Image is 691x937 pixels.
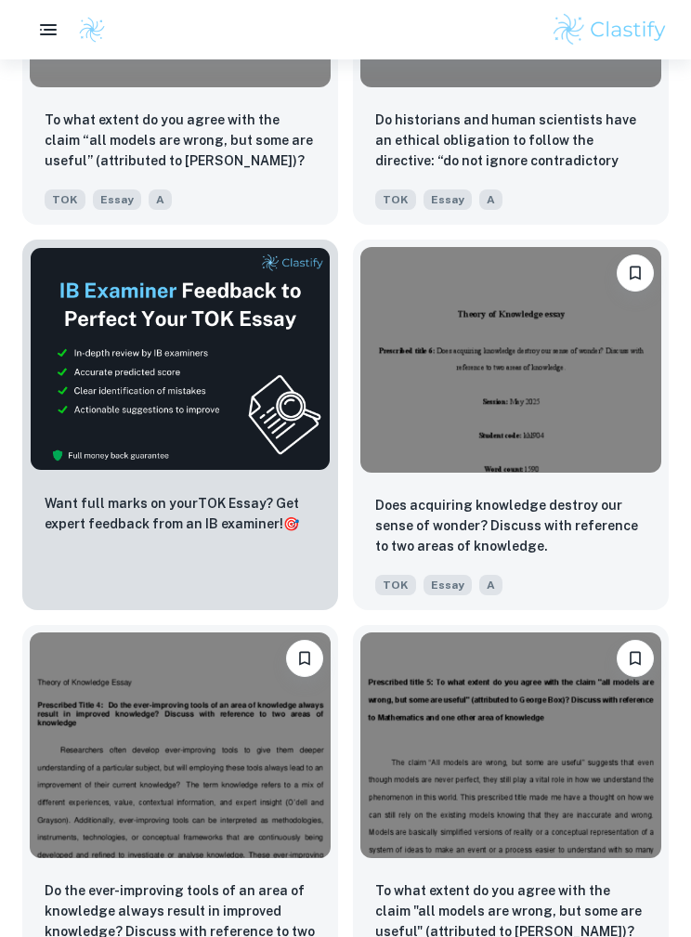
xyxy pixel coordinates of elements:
a: ThumbnailWant full marks on yourTOK Essay? Get expert feedback from an IB examiner! [22,240,338,610]
img: Clastify logo [551,11,669,48]
img: TOK Essay example thumbnail: Do the ever-improving tools of an area [30,632,331,858]
p: To what extent do you agree with the claim “all models are wrong, but some are useful” (attribute... [45,110,316,173]
p: Want full marks on your TOK Essay ? Get expert feedback from an IB examiner! [45,493,316,534]
img: TOK Essay example thumbnail: To what extent do you agree with the cla [360,632,661,858]
span: TOK [375,189,416,210]
span: TOK [45,189,85,210]
span: A [479,189,502,210]
span: Essay [424,575,472,595]
span: Essay [93,189,141,210]
button: Please log in to bookmark exemplars [617,640,654,677]
span: A [479,575,502,595]
button: Please log in to bookmark exemplars [617,254,654,292]
img: TOK Essay example thumbnail: Does acquiring knowledge destroy our sen [360,247,661,473]
span: Essay [424,189,472,210]
p: Does acquiring knowledge destroy our sense of wonder? Discuss with reference to two areas of know... [375,495,646,556]
img: Clastify logo [78,16,106,44]
span: A [149,189,172,210]
p: Do historians and human scientists have an ethical obligation to follow the directive: “do not ig... [375,110,646,173]
button: Please log in to bookmark exemplars [286,640,323,677]
span: TOK [375,575,416,595]
a: Please log in to bookmark exemplarsDoes acquiring knowledge destroy our sense of wonder? Discuss ... [353,240,669,610]
span: 🎯 [283,516,299,531]
a: Clastify logo [67,16,106,44]
img: Thumbnail [30,247,331,471]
